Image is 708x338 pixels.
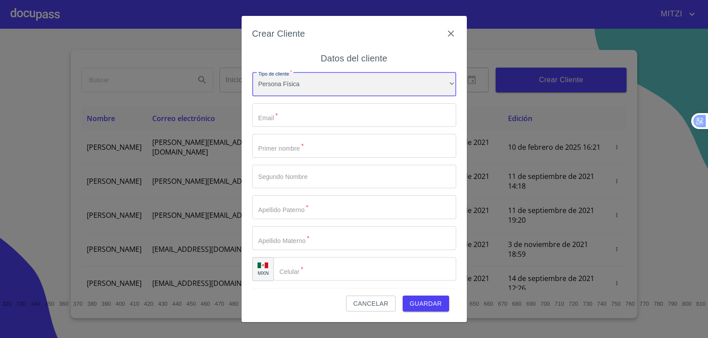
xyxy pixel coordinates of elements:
button: Cancelar [346,296,395,312]
h6: Datos del cliente [321,51,387,65]
span: Cancelar [353,298,388,309]
button: Guardar [403,296,449,312]
h6: Crear Cliente [252,27,305,41]
img: R93DlvwvvjP9fbrDwZeCRYBHk45OWMq+AAOlFVsxT89f82nwPLnD58IP7+ANJEaWYhP0Tx8kkA0WlQMPQsAAgwAOmBj20AXj6... [258,262,268,269]
span: Guardar [410,298,442,309]
p: MXN [258,270,269,276]
div: Persona Física [252,72,456,96]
